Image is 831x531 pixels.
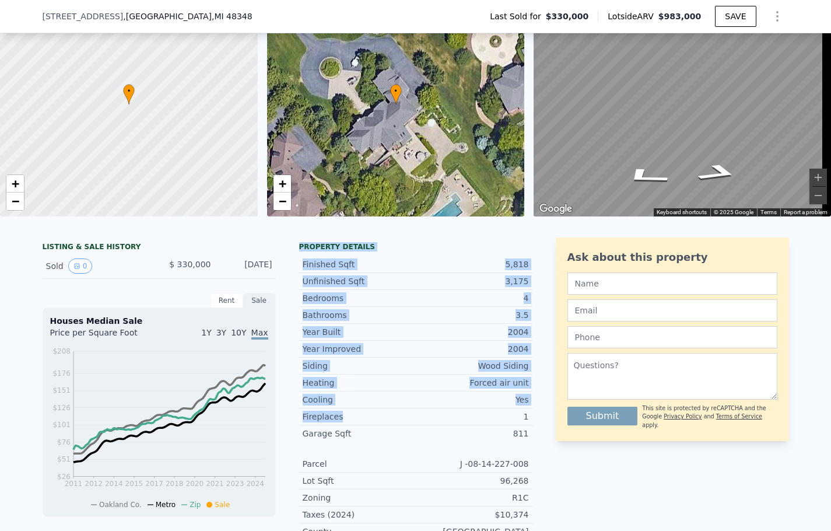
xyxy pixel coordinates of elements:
div: Siding [303,360,416,372]
tspan: $151 [52,386,71,394]
div: 4 [416,292,529,304]
div: Houses Median Sale [50,315,268,327]
span: Metro [156,501,176,509]
input: Email [567,299,777,322]
div: Price per Square Foot [50,327,159,345]
span: • [390,86,402,96]
span: , MI 48348 [212,12,253,21]
tspan: 2017 [145,480,163,488]
button: Submit [567,407,638,425]
button: Keyboard shortcuts [657,208,707,216]
span: [STREET_ADDRESS] [43,11,124,22]
div: 1 [416,411,529,422]
span: Oakland Co. [99,501,142,509]
tspan: 2012 [85,480,103,488]
tspan: 2011 [64,480,82,488]
span: Last Sold for [490,11,546,22]
span: 10Y [231,328,246,337]
div: Rent [211,293,243,308]
a: Report a problem [784,209,828,215]
tspan: 2020 [185,480,204,488]
div: [DATE] [220,258,272,274]
span: $983,000 [658,12,702,21]
button: Zoom out [809,187,827,204]
tspan: 2015 [125,480,143,488]
div: • [123,84,135,104]
a: Zoom out [6,193,24,210]
div: Finished Sqft [303,258,416,270]
div: Garage Sqft [303,428,416,439]
a: Privacy Policy [664,413,702,420]
div: Wood Siding [416,360,529,372]
tspan: $126 [52,404,71,412]
tspan: 2018 [165,480,183,488]
path: Go Northeast, Forest Valley Dr [602,163,688,190]
span: − [12,194,19,208]
div: 3,175 [416,275,529,287]
a: Zoom in [274,175,291,193]
div: Ask about this property [567,249,777,265]
div: Year Built [303,326,416,338]
path: Go West, Forest Valley Dr [681,159,756,186]
tspan: $208 [52,347,71,355]
div: Sale [243,293,276,308]
div: Yes [416,394,529,406]
div: Bedrooms [303,292,416,304]
div: Sold [46,258,150,274]
div: Property details [299,242,532,251]
span: Lotside ARV [608,11,658,22]
a: Zoom out [274,193,291,210]
tspan: $176 [52,369,71,378]
span: 1Y [201,328,211,337]
tspan: $51 [57,455,71,463]
tspan: $76 [57,438,71,446]
span: , [GEOGRAPHIC_DATA] [123,11,252,22]
div: Unfinished Sqft [303,275,416,287]
div: Cooling [303,394,416,406]
div: • [390,84,402,104]
a: Zoom in [6,175,24,193]
div: LISTING & SALE HISTORY [43,242,276,254]
tspan: $101 [52,421,71,429]
div: Parcel [303,458,416,470]
a: Terms (opens in new tab) [760,209,777,215]
tspan: 2024 [246,480,264,488]
tspan: 2023 [226,480,244,488]
div: Zoning [303,492,416,504]
div: Lot Sqft [303,475,416,487]
div: Bathrooms [303,309,416,321]
a: Open this area in Google Maps (opens a new window) [537,201,575,216]
span: + [278,176,286,191]
div: Taxes (2024) [303,509,416,520]
div: This site is protected by reCAPTCHA and the Google and apply. [642,404,777,429]
button: SAVE [715,6,756,27]
button: Show Options [766,5,789,28]
span: © 2025 Google [714,209,753,215]
span: • [123,86,135,96]
span: Zip [190,501,201,509]
input: Phone [567,326,777,348]
input: Name [567,273,777,295]
tspan: $26 [57,473,71,481]
button: Zoom in [809,169,827,186]
div: 2004 [416,343,529,355]
span: + [12,176,19,191]
button: View historical data [68,258,93,274]
div: 811 [416,428,529,439]
tspan: 2021 [206,480,224,488]
div: R1C [416,492,529,504]
span: 3Y [216,328,226,337]
div: 3.5 [416,309,529,321]
div: 5,818 [416,258,529,270]
div: Forced air unit [416,377,529,389]
span: $330,000 [546,11,589,22]
div: J -08-14-227-008 [416,458,529,470]
div: $10,374 [416,509,529,520]
span: Sale [215,501,230,509]
div: Heating [303,377,416,389]
div: Fireplaces [303,411,416,422]
div: 96,268 [416,475,529,487]
a: Terms of Service [716,413,762,420]
span: Max [251,328,268,340]
div: 2004 [416,326,529,338]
